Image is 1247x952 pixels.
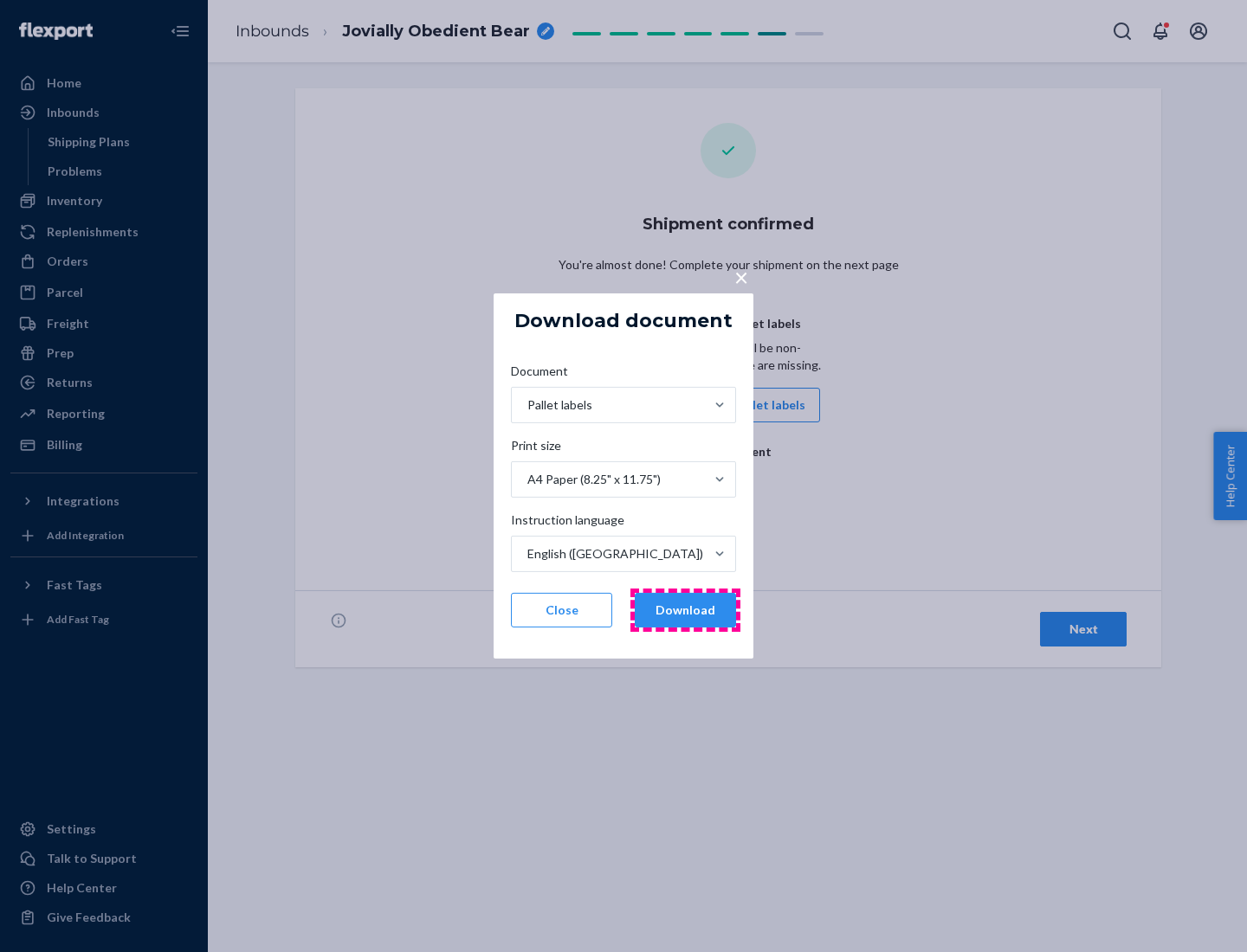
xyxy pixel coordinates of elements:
[526,545,527,563] input: Instruction languageEnglish ([GEOGRAPHIC_DATA])
[527,471,661,488] div: A4 Paper (8.25" x 11.75")
[511,593,612,627] button: Close
[635,593,736,627] button: Download
[526,396,527,414] input: DocumentPallet labels
[511,511,624,536] span: Instruction language
[734,262,748,292] span: ×
[514,311,733,331] h5: Download document
[527,545,703,563] div: English ([GEOGRAPHIC_DATA])
[511,363,568,387] span: Document
[527,396,592,414] div: Pallet labels
[511,437,561,461] span: Print size
[526,471,527,488] input: Print sizeA4 Paper (8.25" x 11.75")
